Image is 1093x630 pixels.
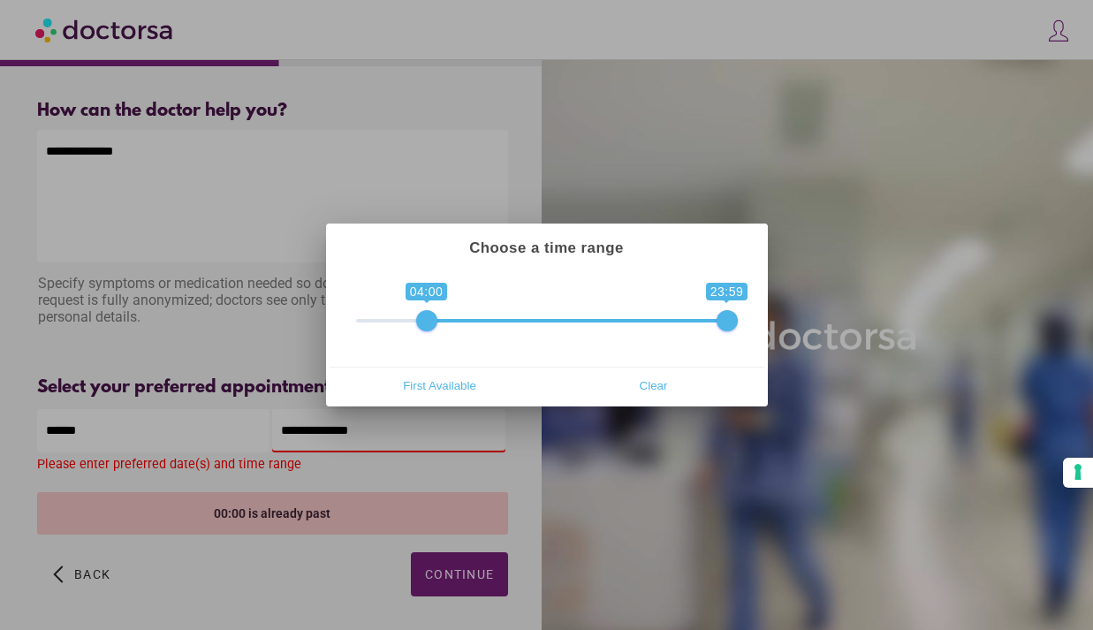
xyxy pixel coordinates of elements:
[333,371,547,399] button: First Available
[1063,458,1093,488] button: Your consent preferences for tracking technologies
[547,371,761,399] button: Clear
[706,283,748,300] span: 23:59
[338,372,542,398] span: First Available
[469,239,624,256] strong: Choose a time range
[406,283,448,300] span: 04:00
[552,372,755,398] span: Clear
